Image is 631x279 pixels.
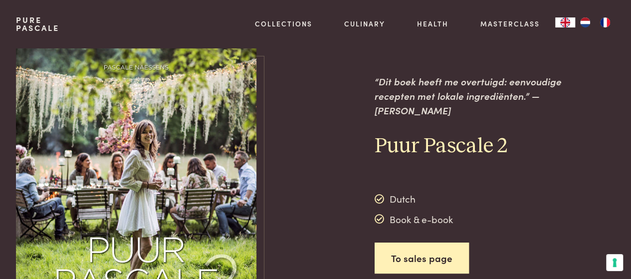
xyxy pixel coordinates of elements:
[595,17,615,27] a: FR
[417,18,448,29] a: Health
[375,212,453,227] div: Book & e-book
[606,254,623,271] button: Your consent preferences for tracking technologies
[375,74,564,117] p: “Dit boek heeft me overtuigd: eenvoudige recepten met lokale ingrediënten.” — [PERSON_NAME]
[375,133,564,160] h2: Puur Pascale 2
[16,16,59,32] a: PurePascale
[555,17,615,27] aside: Language selected: English
[255,18,312,29] a: Collections
[575,17,595,27] a: NL
[555,17,575,27] div: Language
[480,18,539,29] a: Masterclass
[375,243,469,274] a: To sales page
[344,18,385,29] a: Culinary
[555,17,575,27] a: EN
[575,17,615,27] ul: Language list
[375,192,453,207] div: Dutch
